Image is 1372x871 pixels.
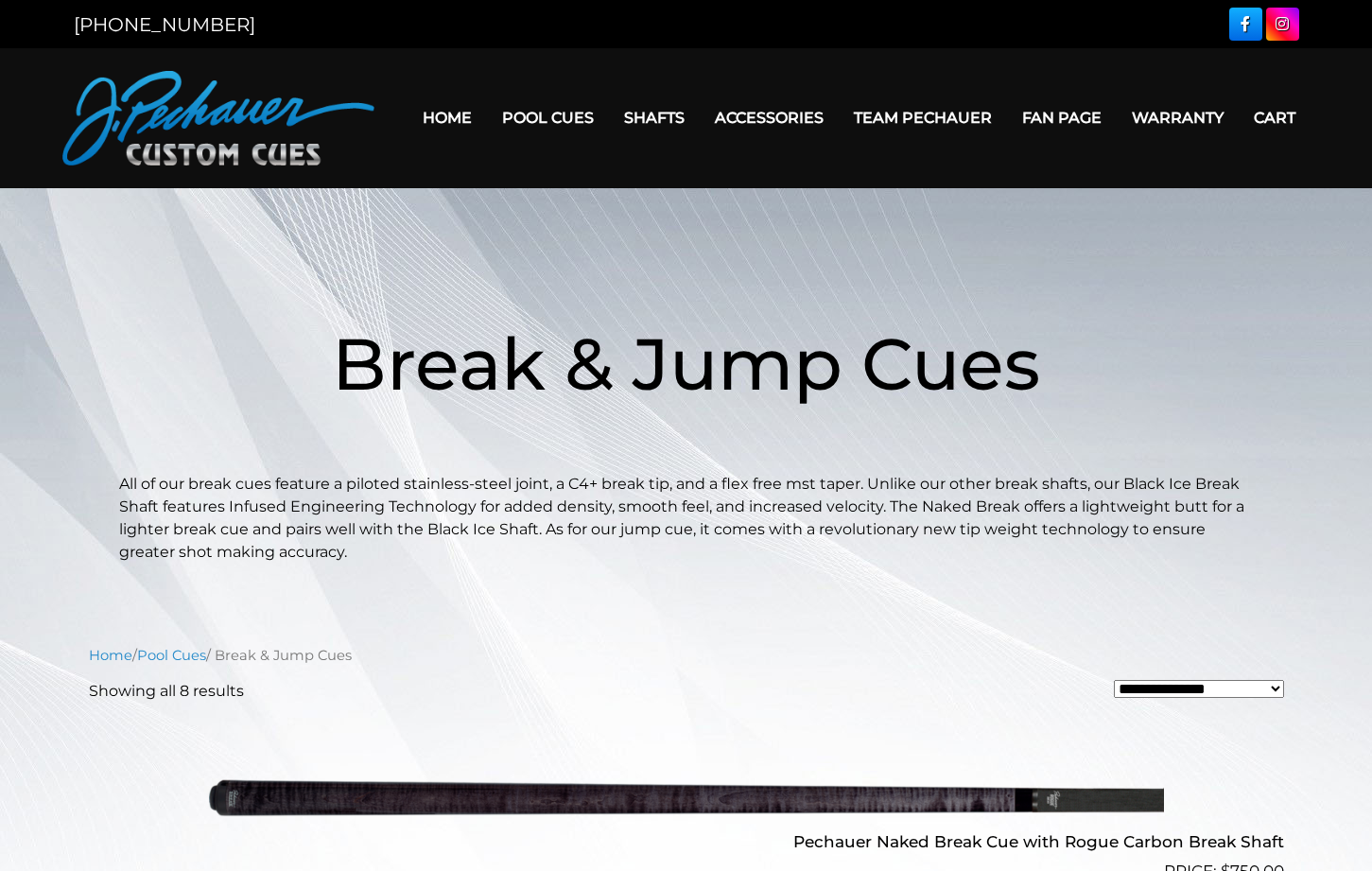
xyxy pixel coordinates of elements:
a: Pool Cues [137,647,206,664]
a: Pool Cues [487,94,609,142]
a: Warranty [1117,94,1239,142]
a: Home [408,94,487,142]
p: All of our break cues feature a piloted stainless-steel joint, a C4+ break tip, and a flex free m... [119,473,1254,564]
a: Shafts [609,94,700,142]
p: Showing all 8 results [89,680,244,703]
select: Shop order [1114,680,1284,698]
a: Home [89,647,132,664]
a: Fan Page [1007,94,1117,142]
a: [PHONE_NUMBER] [74,13,255,36]
img: Pechauer Custom Cues [62,71,374,165]
a: Cart [1239,94,1311,142]
a: Accessories [700,94,839,142]
span: Break & Jump Cues [332,320,1040,408]
h2: Pechauer Naked Break Cue with Rogue Carbon Break Shaft [89,825,1284,860]
nav: Breadcrumb [89,645,1284,666]
a: Team Pechauer [839,94,1007,142]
